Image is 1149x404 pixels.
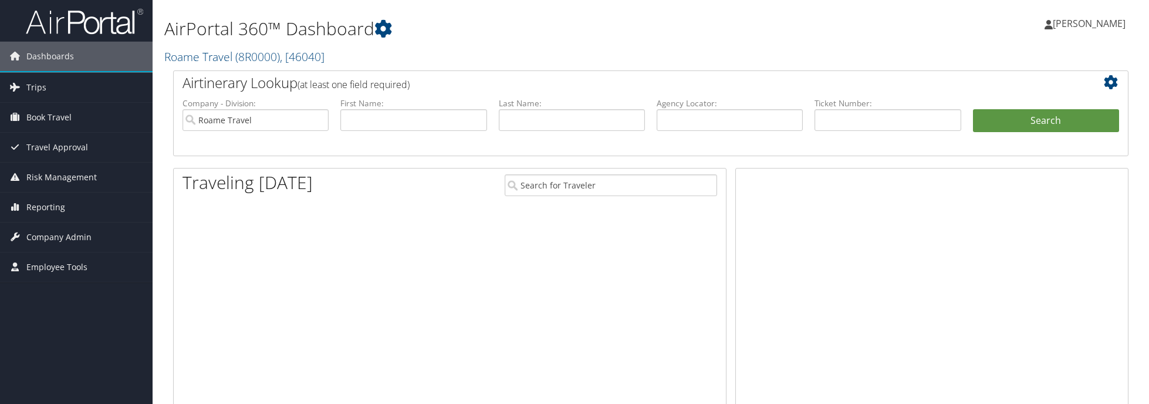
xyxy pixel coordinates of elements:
[26,253,87,282] span: Employee Tools
[499,97,645,109] label: Last Name:
[164,16,813,41] h1: AirPortal 360™ Dashboard
[280,49,325,65] span: , [ 46040 ]
[183,170,313,195] h1: Traveling [DATE]
[1053,17,1126,30] span: [PERSON_NAME]
[340,97,486,109] label: First Name:
[164,49,325,65] a: Roame Travel
[505,174,717,196] input: Search for Traveler
[815,97,961,109] label: Ticket Number:
[973,109,1119,133] button: Search
[26,8,143,35] img: airportal-logo.png
[26,73,46,102] span: Trips
[26,133,88,162] span: Travel Approval
[26,223,92,252] span: Company Admin
[26,42,74,71] span: Dashboards
[26,163,97,192] span: Risk Management
[657,97,803,109] label: Agency Locator:
[26,103,72,132] span: Book Travel
[235,49,280,65] span: ( 8R0000 )
[1045,6,1137,41] a: [PERSON_NAME]
[183,73,1040,93] h2: Airtinerary Lookup
[26,193,65,222] span: Reporting
[183,97,329,109] label: Company - Division:
[298,78,410,91] span: (at least one field required)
